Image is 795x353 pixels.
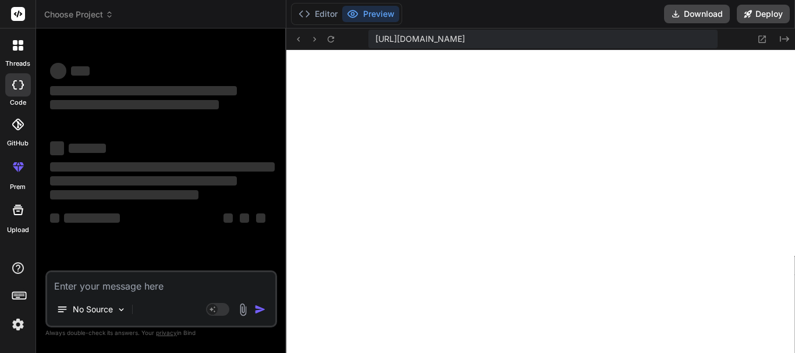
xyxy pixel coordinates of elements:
span: [URL][DOMAIN_NAME] [375,33,465,45]
img: attachment [236,303,250,316]
span: ‌ [50,176,237,186]
span: ‌ [50,141,64,155]
span: ‌ [256,213,265,223]
img: Pick Models [116,305,126,315]
span: ‌ [50,86,237,95]
span: ‌ [69,144,106,153]
label: Upload [7,225,29,235]
img: icon [254,304,266,315]
span: ‌ [64,213,120,223]
span: ‌ [50,100,219,109]
span: Choose Project [44,9,113,20]
span: ‌ [240,213,249,223]
p: No Source [73,304,113,315]
span: ‌ [50,213,59,223]
span: ‌ [50,162,275,172]
label: threads [5,59,30,69]
span: ‌ [71,66,90,76]
iframe: Preview [286,50,795,353]
img: settings [8,315,28,334]
span: ‌ [223,213,233,223]
button: Editor [294,6,342,22]
button: Deploy [737,5,790,23]
label: prem [10,182,26,192]
span: ‌ [50,190,198,199]
button: Download [664,5,730,23]
span: privacy [156,329,177,336]
label: GitHub [7,138,29,148]
label: code [10,98,26,108]
p: Always double-check its answers. Your in Bind [45,327,277,338]
button: Preview [342,6,399,22]
span: ‌ [50,63,66,79]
